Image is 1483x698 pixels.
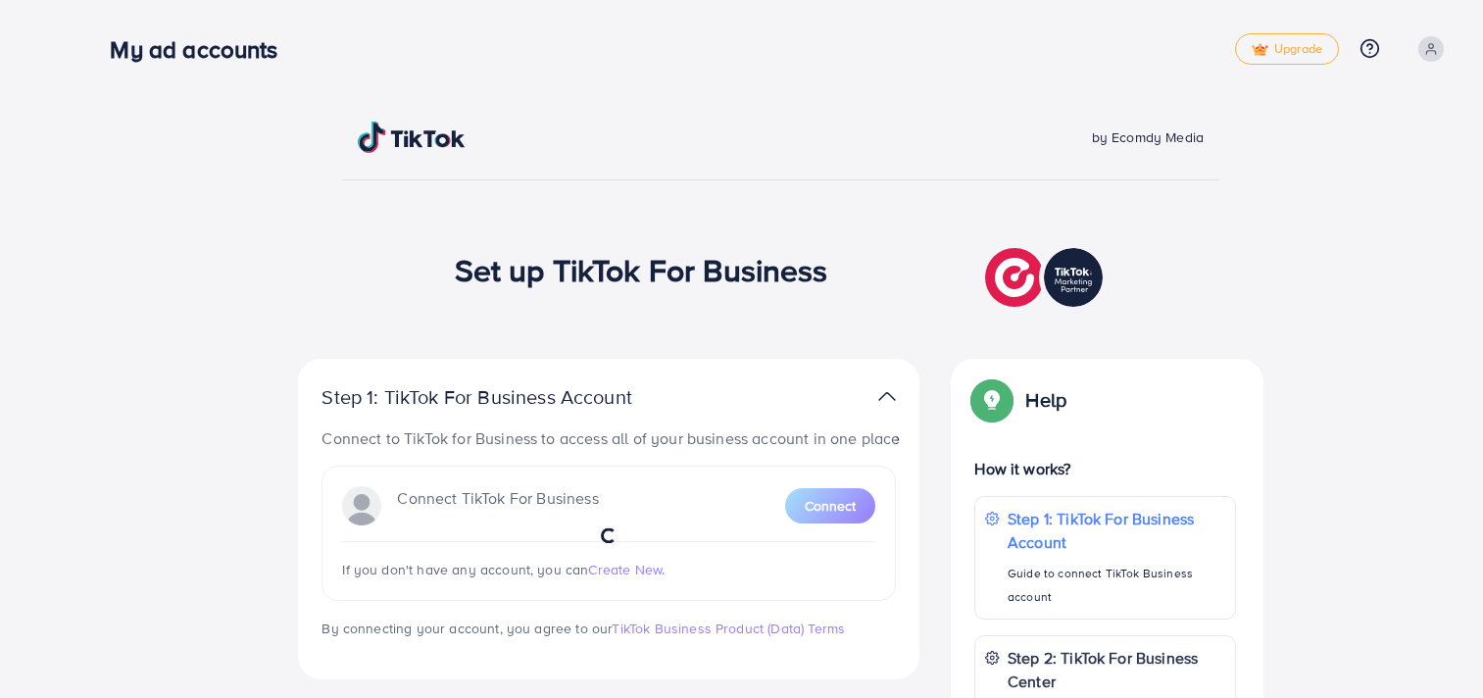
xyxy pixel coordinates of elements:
[974,382,1010,418] img: Popup guide
[1252,43,1268,57] img: tick
[1008,646,1225,693] p: Step 2: TikTok For Business Center
[321,385,694,409] p: Step 1: TikTok For Business Account
[985,243,1108,312] img: TikTok partner
[1235,33,1339,65] a: tickUpgrade
[358,122,466,153] img: TikTok
[1092,127,1204,147] span: by Ecomdy Media
[1008,562,1225,609] p: Guide to connect TikTok Business account
[1252,42,1322,57] span: Upgrade
[455,251,828,288] h1: Set up TikTok For Business
[1025,388,1066,412] p: Help
[974,457,1235,480] p: How it works?
[110,35,293,64] h3: My ad accounts
[1008,507,1225,554] p: Step 1: TikTok For Business Account
[878,382,896,411] img: TikTok partner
